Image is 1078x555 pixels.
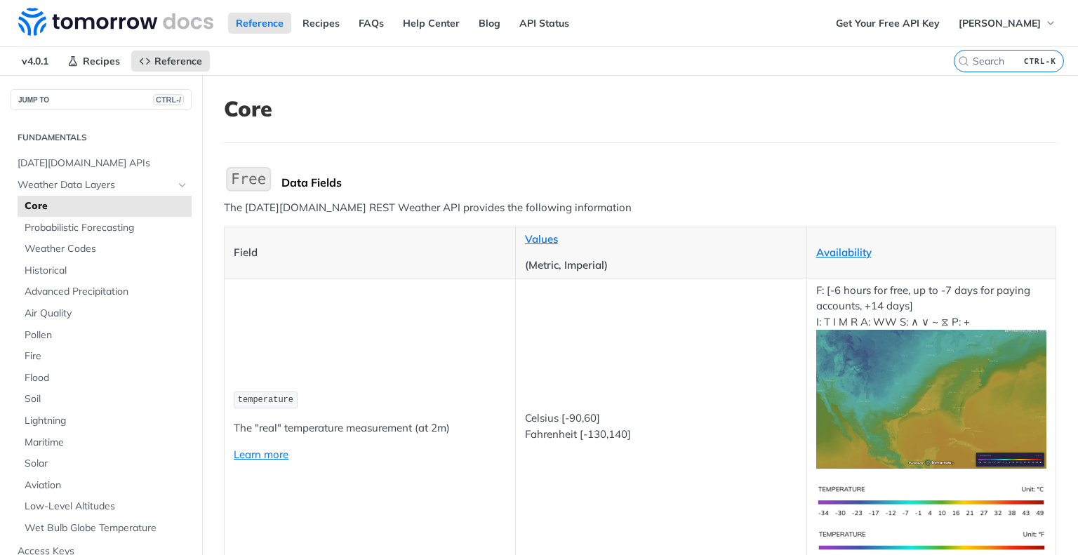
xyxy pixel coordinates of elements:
[131,51,210,72] a: Reference
[18,518,192,539] a: Wet Bulb Globe Temperature
[351,13,392,34] a: FAQs
[18,178,173,192] span: Weather Data Layers
[512,13,577,34] a: API Status
[11,89,192,110] button: JUMP TOCTRL-/
[83,55,120,67] span: Recipes
[25,242,188,256] span: Weather Codes
[18,453,192,474] a: Solar
[153,94,184,105] span: CTRL-/
[18,475,192,496] a: Aviation
[25,307,188,321] span: Air Quality
[18,196,192,217] a: Core
[816,539,1047,552] span: Expand image
[228,13,291,34] a: Reference
[154,55,202,67] span: Reference
[18,218,192,239] a: Probabilistic Forecasting
[25,371,188,385] span: Flood
[525,410,797,442] p: Celsius [-90,60] Fahrenheit [-130,140]
[25,349,188,363] span: Fire
[816,494,1047,507] span: Expand image
[958,55,969,67] svg: Search
[18,156,188,170] span: [DATE][DOMAIN_NAME] APIs
[18,239,192,260] a: Weather Codes
[234,448,288,461] a: Learn more
[60,51,128,72] a: Recipes
[238,395,293,405] span: temperature
[18,410,192,432] a: Lightning
[281,175,1056,189] div: Data Fields
[816,479,1047,525] img: temperature-si
[295,13,347,34] a: Recipes
[18,346,192,367] a: Fire
[525,232,558,246] a: Values
[25,285,188,299] span: Advanced Precipitation
[11,175,192,196] a: Weather Data LayersHide subpages for Weather Data Layers
[25,457,188,471] span: Solar
[816,246,872,259] a: Availability
[25,199,188,213] span: Core
[25,328,188,342] span: Pollen
[18,325,192,346] a: Pollen
[525,258,797,274] p: (Metric, Imperial)
[18,260,192,281] a: Historical
[18,8,213,36] img: Tomorrow.io Weather API Docs
[471,13,508,34] a: Blog
[18,281,192,302] a: Advanced Precipitation
[177,180,188,191] button: Hide subpages for Weather Data Layers
[395,13,467,34] a: Help Center
[224,96,1056,121] h1: Core
[816,283,1047,469] p: F: [-6 hours for free, up to -7 days for paying accounts, +14 days] I: T I M R A: WW S: ∧ ∨ ~ ⧖ P: +
[18,303,192,324] a: Air Quality
[11,153,192,174] a: [DATE][DOMAIN_NAME] APIs
[25,500,188,514] span: Low-Level Altitudes
[25,479,188,493] span: Aviation
[11,131,192,144] h2: Fundamentals
[816,392,1047,405] span: Expand image
[816,330,1047,468] img: temperature
[25,521,188,535] span: Wet Bulb Globe Temperature
[828,13,947,34] a: Get Your Free API Key
[234,245,506,261] p: Field
[18,432,192,453] a: Maritime
[14,51,56,72] span: v4.0.1
[25,414,188,428] span: Lightning
[25,264,188,278] span: Historical
[951,13,1064,34] button: [PERSON_NAME]
[959,17,1041,29] span: [PERSON_NAME]
[18,389,192,410] a: Soil
[18,496,192,517] a: Low-Level Altitudes
[25,221,188,235] span: Probabilistic Forecasting
[234,420,506,436] p: The "real" temperature measurement (at 2m)
[25,436,188,450] span: Maritime
[224,200,1056,216] p: The [DATE][DOMAIN_NAME] REST Weather API provides the following information
[18,368,192,389] a: Flood
[25,392,188,406] span: Soil
[1020,54,1060,68] kbd: CTRL-K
